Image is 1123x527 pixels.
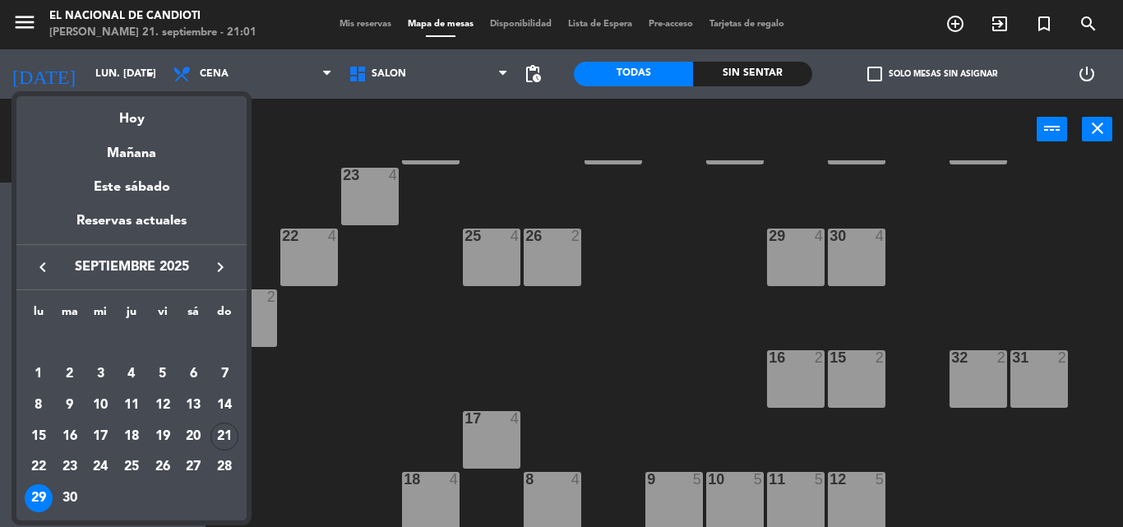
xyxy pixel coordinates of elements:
[54,452,85,483] td: 23 de septiembre de 2025
[28,257,58,278] button: keyboard_arrow_left
[85,359,116,391] td: 3 de septiembre de 2025
[54,483,85,514] td: 30 de septiembre de 2025
[23,303,54,328] th: lunes
[25,360,53,388] div: 1
[56,484,84,512] div: 30
[118,453,146,481] div: 25
[86,423,114,451] div: 17
[23,328,240,359] td: SEP.
[86,391,114,419] div: 10
[58,257,206,278] span: septiembre 2025
[210,453,238,481] div: 28
[179,360,207,388] div: 6
[85,452,116,483] td: 24 de septiembre de 2025
[118,423,146,451] div: 18
[85,421,116,452] td: 17 de septiembre de 2025
[209,421,240,452] td: 21 de septiembre de 2025
[16,210,247,244] div: Reservas actuales
[147,359,178,391] td: 5 de septiembre de 2025
[179,391,207,419] div: 13
[116,359,147,391] td: 4 de septiembre de 2025
[179,423,207,451] div: 20
[116,452,147,483] td: 25 de septiembre de 2025
[118,391,146,419] div: 11
[54,421,85,452] td: 16 de septiembre de 2025
[178,421,210,452] td: 20 de septiembre de 2025
[16,131,247,164] div: Mañana
[149,423,177,451] div: 19
[178,303,210,328] th: sábado
[25,453,53,481] div: 22
[149,360,177,388] div: 5
[56,360,84,388] div: 2
[23,452,54,483] td: 22 de septiembre de 2025
[85,390,116,421] td: 10 de septiembre de 2025
[25,391,53,419] div: 8
[209,303,240,328] th: domingo
[25,484,53,512] div: 29
[209,390,240,421] td: 14 de septiembre de 2025
[149,391,177,419] div: 12
[54,390,85,421] td: 9 de septiembre de 2025
[116,390,147,421] td: 11 de septiembre de 2025
[147,303,178,328] th: viernes
[54,303,85,328] th: martes
[23,390,54,421] td: 8 de septiembre de 2025
[118,360,146,388] div: 4
[56,453,84,481] div: 23
[54,359,85,391] td: 2 de septiembre de 2025
[178,390,210,421] td: 13 de septiembre de 2025
[25,423,53,451] div: 15
[210,423,238,451] div: 21
[16,96,247,130] div: Hoy
[147,452,178,483] td: 26 de septiembre de 2025
[56,391,84,419] div: 9
[23,359,54,391] td: 1 de septiembre de 2025
[147,421,178,452] td: 19 de septiembre de 2025
[23,483,54,514] td: 29 de septiembre de 2025
[33,257,53,277] i: keyboard_arrow_left
[178,359,210,391] td: 6 de septiembre de 2025
[147,390,178,421] td: 12 de septiembre de 2025
[210,360,238,388] div: 7
[85,303,116,328] th: miércoles
[178,452,210,483] td: 27 de septiembre de 2025
[149,453,177,481] div: 26
[209,359,240,391] td: 7 de septiembre de 2025
[179,453,207,481] div: 27
[210,391,238,419] div: 14
[86,360,114,388] div: 3
[210,257,230,277] i: keyboard_arrow_right
[116,303,147,328] th: jueves
[23,421,54,452] td: 15 de septiembre de 2025
[206,257,235,278] button: keyboard_arrow_right
[56,423,84,451] div: 16
[86,453,114,481] div: 24
[16,164,247,210] div: Este sábado
[116,421,147,452] td: 18 de septiembre de 2025
[209,452,240,483] td: 28 de septiembre de 2025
